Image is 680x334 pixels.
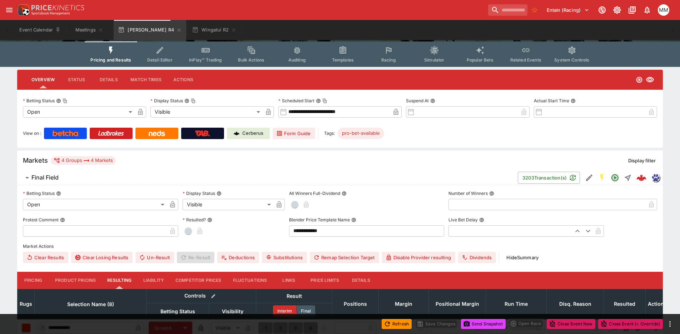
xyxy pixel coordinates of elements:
[101,272,137,289] button: Resulting
[479,217,484,222] button: Live Bet Delay
[238,57,264,63] span: Bulk Actions
[332,289,379,319] th: Positions
[90,57,131,63] span: Pricing and Results
[214,307,251,316] span: Visibility
[188,20,241,40] button: Wingatui R2
[338,130,384,137] span: pro-bet-available
[382,319,412,329] button: Refresh
[583,171,596,184] button: Edit Detail
[234,131,239,136] img: Cerberus
[153,307,203,316] span: Betting Status
[636,173,646,183] div: 5bd00c69-d007-4668-a473-0cbcb1f251ad
[424,57,444,63] span: Simulator
[658,4,669,16] div: Michela Marris
[227,128,270,139] a: Cerberus
[138,272,170,289] button: Liability
[502,252,543,263] button: HideSummary
[31,174,59,181] h6: Final Field
[56,191,61,196] button: Betting Status
[554,57,589,63] span: System Controls
[217,252,259,263] button: Deductions
[26,71,60,88] button: Overview
[183,217,206,223] p: Resulted?
[666,320,674,328] button: more
[529,4,540,16] button: No Bookmarks
[278,98,314,104] p: Scheduled Start
[217,191,222,196] button: Display Status
[23,106,135,118] div: Open
[184,98,189,103] button: Display StatusCopy To Clipboard
[486,289,547,319] th: Run Time
[448,217,478,223] p: Live Bet Delay
[488,4,527,16] input: search
[150,106,262,118] div: Visible
[23,98,55,104] p: Betting Status
[189,57,222,63] span: InPlay™ Trading
[256,289,332,303] th: Result
[430,98,435,103] button: Suspend At
[23,156,48,164] h5: Markets
[636,76,643,83] svg: Open
[641,4,654,16] button: Notifications
[59,300,122,309] span: Selection Name (8)
[273,272,305,289] button: Links
[342,191,347,196] button: All Winners Full-Dividend
[461,319,506,329] button: Send Snapshot
[611,4,624,16] button: Toggle light/dark mode
[150,98,183,104] p: Display Status
[191,98,196,103] button: Copy To Clipboard
[147,57,173,63] span: Detail Editor
[646,75,654,84] svg: Visible
[508,319,544,329] div: split button
[542,4,594,16] button: Select Tenant
[305,272,345,289] button: Price Limits
[596,171,609,184] button: SGM Enabled
[351,217,356,222] button: Blender Price Template Name
[3,4,16,16] button: open drawer
[149,131,165,136] img: Neds
[125,71,167,88] button: Match Times
[177,252,214,263] span: Re-Result
[114,20,186,40] button: [PERSON_NAME] R4
[242,130,263,137] p: Cerberus
[262,252,307,263] button: Substitutions
[345,272,377,289] button: Details
[273,305,297,317] button: Interim
[621,171,634,184] button: Straight
[489,191,494,196] button: Number of Winners
[609,171,621,184] button: Open
[209,291,218,301] button: Bulk edit
[429,289,486,319] th: Positional Margin
[288,57,306,63] span: Auditing
[183,190,215,196] p: Display Status
[31,5,84,10] img: PriceKinetics
[147,289,256,303] th: Controls
[571,98,576,103] button: Actual Start Time
[297,305,315,317] button: Final
[135,252,174,263] button: Un-Result
[63,98,68,103] button: Copy To Clipboard
[289,190,340,196] p: All Winners Full-Dividend
[167,71,199,88] button: Actions
[338,128,384,139] div: Betting Target: cerberus
[518,172,580,184] button: 3203Transaction(s)
[85,41,595,67] div: Event type filters
[636,173,646,183] img: logo-cerberus--red.svg
[534,98,569,104] p: Actual Start Time
[656,2,671,18] button: Michela Marris
[547,319,595,329] button: Close Event Now
[71,252,133,263] button: Clear Losing Results
[23,217,59,223] p: Protest Comment
[458,252,496,263] button: Dividends
[23,241,657,252] label: Market Actions
[596,4,609,16] button: Connected to PK
[634,171,649,185] a: 5bd00c69-d007-4668-a473-0cbcb1f251ad
[510,57,541,63] span: Related Events
[379,289,429,319] th: Margin
[23,199,167,210] div: Open
[23,128,41,139] label: View on :
[54,156,113,165] div: 4 Groups 4 Markets
[547,289,604,319] th: Disq. Reason
[624,155,660,166] button: Display filter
